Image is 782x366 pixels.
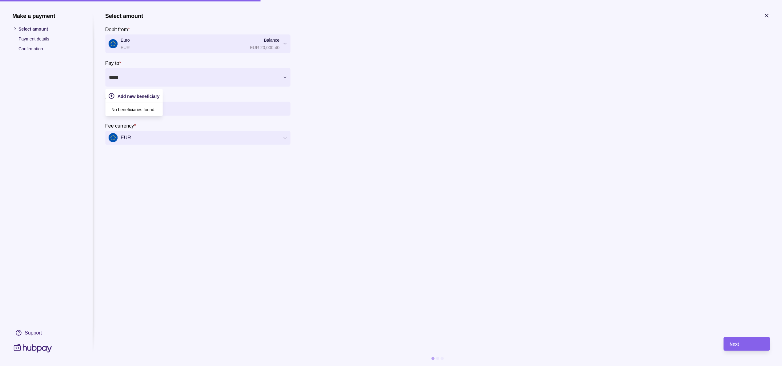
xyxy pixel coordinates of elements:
[111,106,155,113] p: No beneficiaries found.
[19,25,80,32] p: Select amount
[730,342,739,347] span: Next
[121,102,287,116] input: amount
[105,123,134,128] p: Fee currency
[25,329,42,336] div: Support
[12,326,80,339] a: Support
[108,92,159,99] button: Add new beneficiary
[19,35,80,42] p: Payment details
[12,12,80,19] h1: Make a payment
[19,45,80,52] p: Confirmation
[105,122,136,129] label: Fee currency
[118,94,159,99] span: Add new beneficiary
[105,12,143,19] h1: Select amount
[723,337,770,351] button: Next
[105,25,130,33] label: Debit from
[105,59,121,66] label: Pay to
[105,60,119,65] p: Pay to
[105,27,128,32] p: Debit from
